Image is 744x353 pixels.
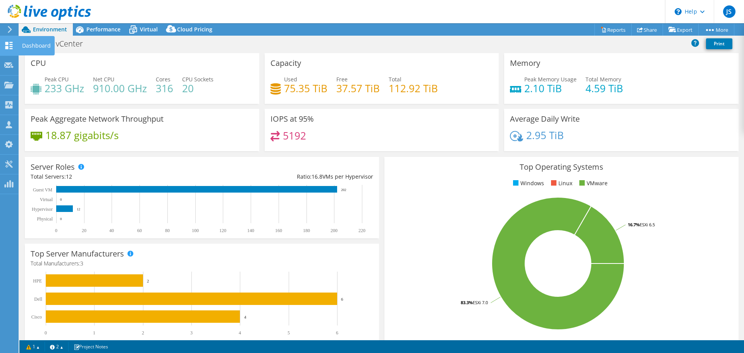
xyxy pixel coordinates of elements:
[82,228,86,233] text: 20
[283,131,306,140] h4: 5192
[275,228,282,233] text: 160
[55,228,57,233] text: 0
[284,76,297,83] span: Used
[336,76,348,83] span: Free
[336,84,380,93] h4: 37.57 TiB
[32,207,53,212] text: Hypervisor
[341,188,346,192] text: 202
[390,163,733,171] h3: Top Operating Systems
[21,342,45,351] a: 1
[549,179,572,188] li: Linux
[60,217,62,221] text: 0
[628,222,640,227] tspan: 16.7%
[389,84,438,93] h4: 112.92 TiB
[31,314,42,320] text: Cisco
[288,330,290,336] text: 5
[77,207,80,211] text: 12
[177,26,212,33] span: Cloud Pricing
[165,228,170,233] text: 80
[675,8,682,15] svg: \n
[142,330,144,336] text: 2
[389,76,401,83] span: Total
[31,115,164,123] h3: Peak Aggregate Network Throughput
[31,259,373,268] h4: Total Manufacturers:
[303,228,310,233] text: 180
[45,342,69,351] a: 2
[31,59,46,67] h3: CPU
[461,300,473,305] tspan: 83.3%
[723,5,735,18] span: JS
[33,187,52,193] text: Guest VM
[156,84,173,93] h4: 316
[586,84,623,93] h4: 4.59 TiB
[331,228,338,233] text: 200
[577,179,608,188] li: VMware
[663,24,699,36] a: Export
[358,228,365,233] text: 220
[586,76,621,83] span: Total Memory
[68,342,114,351] a: Project Notes
[473,300,488,305] tspan: ESXi 7.0
[33,278,42,284] text: HPE
[33,26,67,33] span: Environment
[156,76,170,83] span: Cores
[270,59,301,67] h3: Capacity
[93,76,114,83] span: Net CPU
[86,26,121,33] span: Performance
[202,172,373,181] div: Ratio: VMs per Hypervisor
[45,84,84,93] h4: 233 GHz
[45,330,47,336] text: 0
[511,179,544,188] li: Windows
[182,76,214,83] span: CPU Sockets
[284,84,327,93] h4: 75.35 TiB
[93,84,147,93] h4: 910.00 GHz
[244,315,246,319] text: 4
[239,330,241,336] text: 4
[510,115,580,123] h3: Average Daily Write
[45,76,69,83] span: Peak CPU
[247,228,254,233] text: 140
[190,330,193,336] text: 3
[706,38,732,49] a: Print
[219,228,226,233] text: 120
[109,228,114,233] text: 40
[640,222,655,227] tspan: ESXi 6.5
[140,26,158,33] span: Virtual
[270,115,314,123] h3: IOPS at 95%
[31,172,202,181] div: Total Servers:
[34,296,42,302] text: Dell
[594,24,632,36] a: Reports
[698,24,734,36] a: More
[40,197,53,202] text: Virtual
[312,173,322,180] span: 16.8
[66,173,72,180] span: 12
[524,84,577,93] h4: 2.10 TiB
[80,260,83,267] span: 3
[524,76,577,83] span: Peak Memory Usage
[192,228,199,233] text: 100
[18,36,55,55] div: Dashboard
[60,198,62,201] text: 0
[137,228,142,233] text: 60
[25,40,95,48] h1: Flexfab vCenter
[336,330,338,336] text: 6
[631,24,663,36] a: Share
[182,84,214,93] h4: 20
[341,297,343,301] text: 6
[45,131,119,139] h4: 18.87 gigabits/s
[147,279,149,283] text: 2
[510,59,540,67] h3: Memory
[31,163,75,171] h3: Server Roles
[31,250,124,258] h3: Top Server Manufacturers
[526,131,564,139] h4: 2.95 TiB
[37,216,53,222] text: Physical
[93,330,95,336] text: 1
